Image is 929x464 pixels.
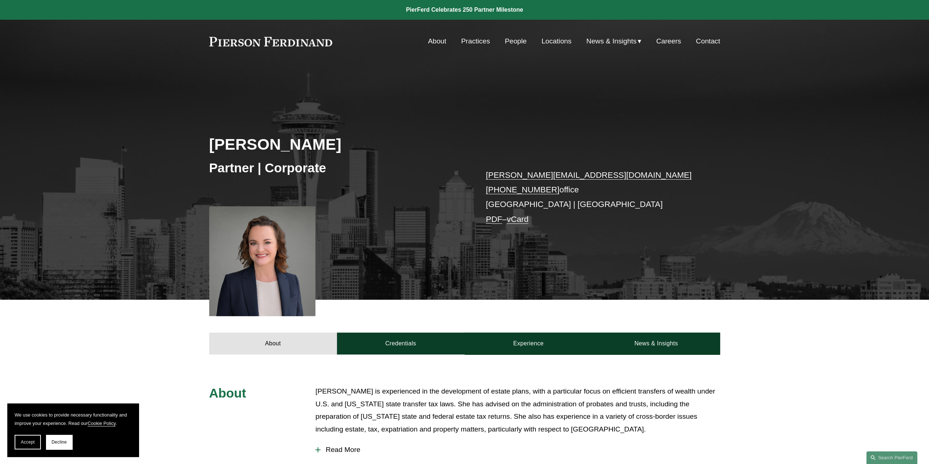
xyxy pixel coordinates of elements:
a: Contact [696,34,720,48]
a: Practices [461,34,490,48]
p: We use cookies to provide necessary functionality and improve your experience. Read our . [15,411,131,427]
a: News & Insights [592,333,720,354]
a: About [209,333,337,354]
a: Cookie Policy [88,421,116,426]
h2: [PERSON_NAME] [209,135,465,154]
a: [PERSON_NAME][EMAIL_ADDRESS][DOMAIN_NAME] [486,170,692,180]
span: About [209,386,246,400]
a: Credentials [337,333,465,354]
a: Locations [541,34,571,48]
button: Accept [15,435,41,449]
a: PDF [486,215,502,224]
p: [PERSON_NAME] is experienced in the development of estate plans, with a particular focus on effic... [315,385,720,436]
a: About [428,34,446,48]
a: [PHONE_NUMBER] [486,185,560,194]
section: Cookie banner [7,403,139,457]
h3: Partner | Corporate [209,160,465,176]
a: People [505,34,527,48]
a: folder dropdown [586,34,641,48]
a: Experience [465,333,592,354]
button: Read More [315,440,720,459]
span: News & Insights [586,35,637,48]
span: Accept [21,440,35,445]
a: Search this site [866,451,917,464]
span: Decline [51,440,67,445]
a: vCard [507,215,529,224]
button: Decline [46,435,72,449]
span: Read More [320,446,720,454]
a: Careers [656,34,681,48]
p: office [GEOGRAPHIC_DATA] | [GEOGRAPHIC_DATA] – [486,168,699,227]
